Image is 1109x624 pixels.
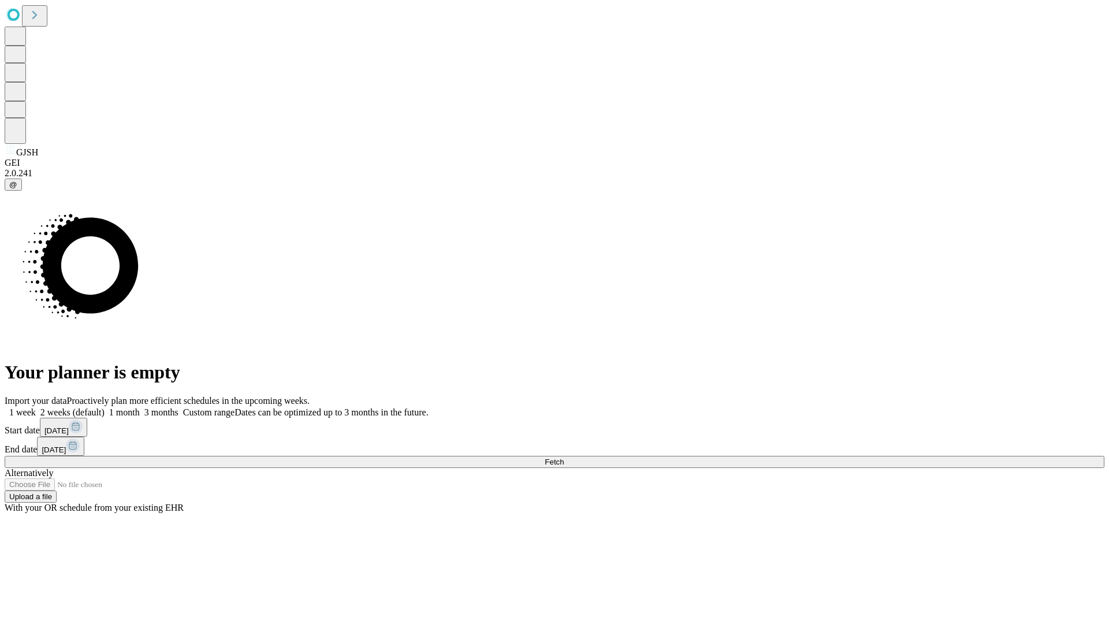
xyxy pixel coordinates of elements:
span: [DATE] [42,445,66,454]
button: Fetch [5,456,1104,468]
button: @ [5,179,22,191]
span: @ [9,180,17,189]
span: Fetch [545,458,564,466]
div: 2.0.241 [5,168,1104,179]
span: Dates can be optimized up to 3 months in the future. [235,407,428,417]
span: Import your data [5,396,67,406]
div: End date [5,437,1104,456]
span: 1 week [9,407,36,417]
span: 3 months [144,407,178,417]
span: Custom range [183,407,235,417]
span: [DATE] [44,426,69,435]
button: [DATE] [40,418,87,437]
div: Start date [5,418,1104,437]
span: Alternatively [5,468,53,478]
button: Upload a file [5,491,57,503]
span: 1 month [109,407,140,417]
span: GJSH [16,147,38,157]
button: [DATE] [37,437,84,456]
span: 2 weeks (default) [40,407,105,417]
span: Proactively plan more efficient schedules in the upcoming weeks. [67,396,310,406]
div: GEI [5,158,1104,168]
span: With your OR schedule from your existing EHR [5,503,184,512]
h1: Your planner is empty [5,362,1104,383]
